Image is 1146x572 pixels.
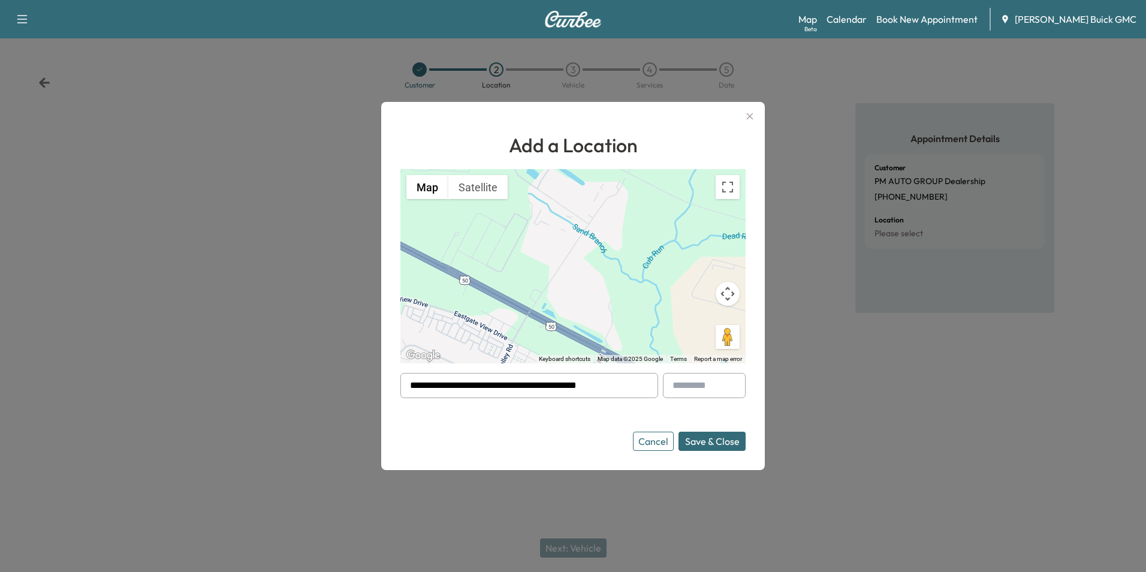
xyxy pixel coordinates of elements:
[403,348,443,363] a: Open this area in Google Maps (opens a new window)
[598,356,663,362] span: Map data ©2025 Google
[716,282,740,306] button: Map camera controls
[670,356,687,362] a: Terms (opens in new tab)
[448,175,508,199] button: Show satellite imagery
[539,355,590,363] button: Keyboard shortcuts
[400,131,746,159] h1: Add a Location
[403,348,443,363] img: Google
[633,432,674,451] button: Cancel
[827,12,867,26] a: Calendar
[804,25,817,34] div: Beta
[544,11,602,28] img: Curbee Logo
[716,175,740,199] button: Toggle fullscreen view
[716,325,740,349] button: Drag Pegman onto the map to open Street View
[406,175,448,199] button: Show street map
[1015,12,1136,26] span: [PERSON_NAME] Buick GMC
[678,432,746,451] button: Save & Close
[798,12,817,26] a: MapBeta
[876,12,978,26] a: Book New Appointment
[694,356,742,362] a: Report a map error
